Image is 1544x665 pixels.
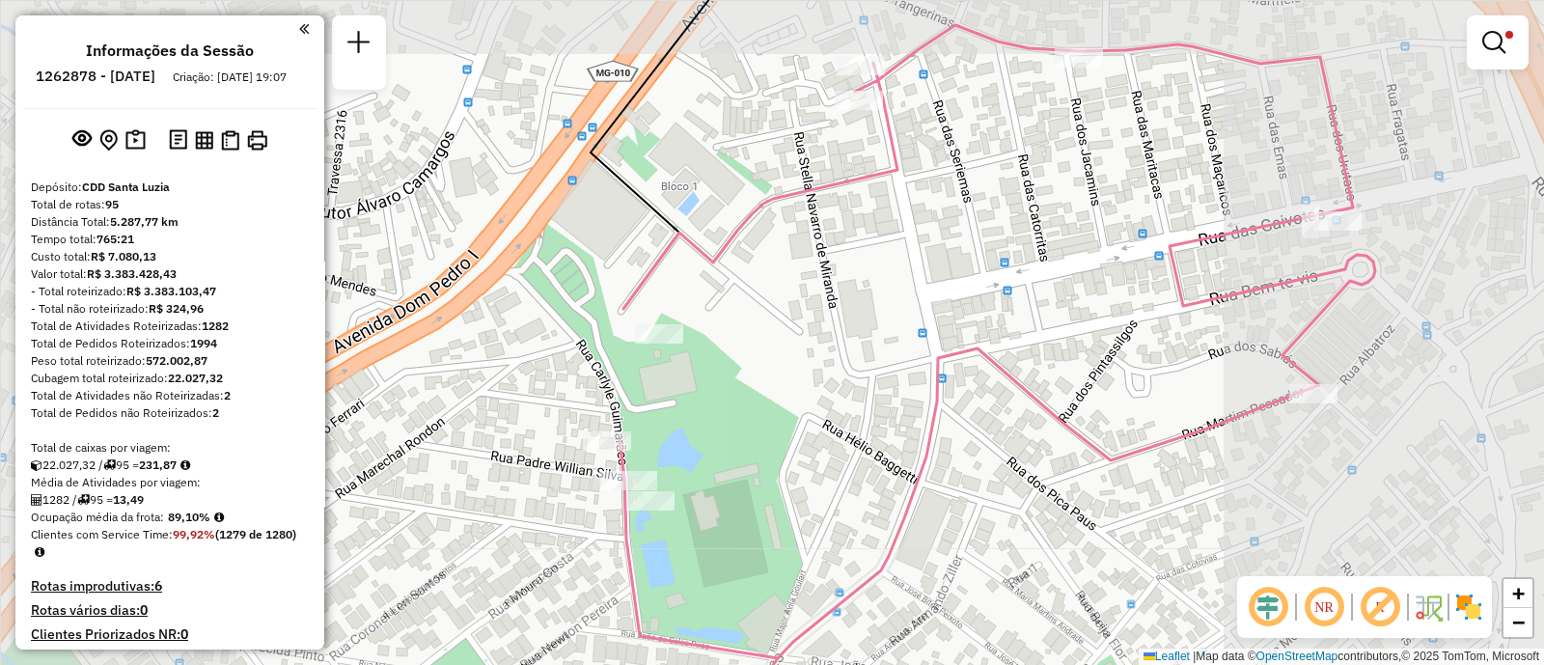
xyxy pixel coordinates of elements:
[110,214,179,229] strong: 5.287,77 km
[1413,592,1444,623] img: Fluxo de ruas
[1503,579,1532,608] a: Zoom in
[96,232,134,246] strong: 765:21
[165,125,191,155] button: Logs desbloquear sessão
[140,601,148,619] strong: 0
[69,125,96,155] button: Exibir sessão original
[202,319,229,333] strong: 1282
[31,578,309,595] h4: Rotas improdutivas:
[149,301,204,316] strong: R$ 324,96
[168,371,223,385] strong: 22.027,32
[31,457,309,474] div: 22.027,32 / 95 =
[82,180,170,194] strong: CDD Santa Luzia
[31,370,309,387] div: Cubagem total roteirizado:
[31,626,309,643] h4: Clientes Priorizados NR:
[212,405,219,420] strong: 2
[1503,608,1532,637] a: Zoom out
[299,17,309,40] a: Clique aqui para minimizar o painel
[1301,584,1347,630] span: Ocultar NR
[1512,581,1525,605] span: +
[215,527,296,541] strong: (1279 de 1280)
[191,126,217,152] button: Visualizar relatório de Roteirização
[31,352,309,370] div: Peso total roteirizado:
[31,300,309,318] div: - Total não roteirizado:
[31,459,42,471] i: Cubagem total roteirizado
[1505,31,1513,39] span: Filtro Ativo
[31,318,309,335] div: Total de Atividades Roteirizadas:
[31,491,309,509] div: 1282 / 95 =
[243,126,271,154] button: Imprimir Rotas
[31,602,309,619] h4: Rotas vários dias:
[31,231,309,248] div: Tempo total:
[105,197,119,211] strong: 95
[87,266,177,281] strong: R$ 3.383.428,43
[1475,23,1521,62] a: Exibir filtros
[31,510,164,524] span: Ocupação média da frota:
[190,336,217,350] strong: 1994
[86,42,254,60] h4: Informações da Sessão
[103,459,116,471] i: Total de rotas
[77,494,90,506] i: Total de rotas
[31,387,309,404] div: Total de Atividades não Roteirizadas:
[91,249,156,263] strong: R$ 7.080,13
[180,459,190,471] i: Meta Caixas/viagem: 196,56 Diferença: 35,31
[139,457,177,472] strong: 231,87
[224,388,231,402] strong: 2
[1357,584,1403,630] span: Exibir rótulo
[31,213,309,231] div: Distância Total:
[122,125,150,155] button: Painel de Sugestão
[1245,584,1291,630] span: Ocultar deslocamento
[31,248,309,265] div: Custo total:
[113,492,144,507] strong: 13,49
[214,512,224,523] em: Média calculada utilizando a maior ocupação (%Peso ou %Cubagem) de cada rota da sessão. Rotas cro...
[1512,610,1525,634] span: −
[217,126,243,154] button: Visualizar Romaneio
[31,494,42,506] i: Total de Atividades
[36,68,155,85] h6: 1262878 - [DATE]
[31,527,173,541] span: Clientes com Service Time:
[168,510,210,524] strong: 89,10%
[340,23,378,67] a: Nova sessão e pesquisa
[31,179,309,196] div: Depósito:
[180,625,188,643] strong: 0
[1193,650,1196,663] span: |
[31,335,309,352] div: Total de Pedidos Roteirizados:
[154,577,162,595] strong: 6
[31,474,309,491] div: Média de Atividades por viagem:
[31,196,309,213] div: Total de rotas:
[35,546,44,558] em: Rotas cross docking consideradas
[173,527,215,541] strong: 99,92%
[96,125,122,155] button: Centralizar mapa no depósito ou ponto de apoio
[31,283,309,300] div: - Total roteirizado:
[146,353,207,368] strong: 572.002,87
[31,439,309,457] div: Total de caixas por viagem:
[1139,649,1544,665] div: Map data © contributors,© 2025 TomTom, Microsoft
[1144,650,1190,663] a: Leaflet
[31,404,309,422] div: Total de Pedidos não Roteirizados:
[126,284,216,298] strong: R$ 3.383.103,47
[1453,592,1484,623] img: Exibir/Ocultar setores
[1256,650,1338,663] a: OpenStreetMap
[31,265,309,283] div: Valor total:
[165,69,294,86] div: Criação: [DATE] 19:07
